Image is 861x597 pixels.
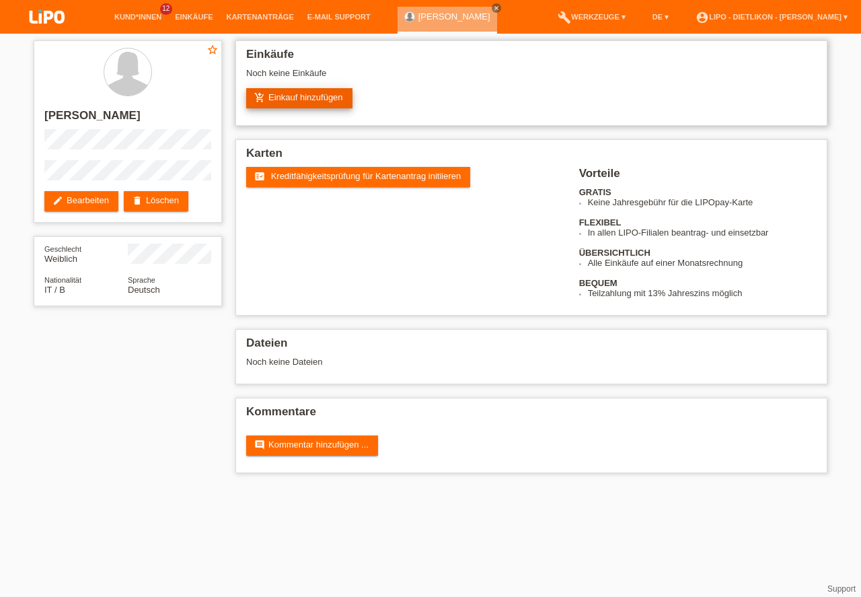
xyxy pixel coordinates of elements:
div: Noch keine Dateien [246,357,657,367]
a: fact_check Kreditfähigkeitsprüfung für Kartenantrag initiieren [246,167,470,187]
i: comment [254,440,265,450]
b: ÜBERSICHTLICH [579,248,650,258]
i: edit [52,195,63,206]
i: star_border [207,44,219,56]
i: fact_check [254,171,265,182]
li: In allen LIPO-Filialen beantrag- und einsetzbar [588,227,817,238]
span: Geschlecht [44,245,81,253]
b: FLEXIBEL [579,217,622,227]
a: E-Mail Support [301,13,377,21]
span: Italien / B / 15.11.2011 [44,285,65,295]
a: deleteLöschen [124,191,188,211]
i: close [493,5,500,11]
span: Sprache [128,276,155,284]
li: Alle Einkäufe auf einer Monatsrechnung [588,258,817,268]
i: account_circle [696,11,709,24]
h2: Karten [246,147,817,167]
span: 12 [160,3,172,15]
h2: [PERSON_NAME] [44,109,211,129]
li: Teilzahlung mit 13% Jahreszins möglich [588,288,817,298]
a: LIPO pay [13,28,81,38]
i: add_shopping_cart [254,92,265,103]
a: account_circleLIPO - Dietlikon - [PERSON_NAME] ▾ [689,13,854,21]
h2: Einkäufe [246,48,817,68]
i: delete [132,195,143,206]
a: DE ▾ [646,13,675,21]
a: Einkäufe [168,13,219,21]
h2: Kommentare [246,405,817,425]
div: Weiblich [44,244,128,264]
h2: Dateien [246,337,817,357]
span: Deutsch [128,285,160,295]
a: star_border [207,44,219,58]
a: Kund*innen [108,13,168,21]
b: GRATIS [579,187,611,197]
li: Keine Jahresgebühr für die LIPOpay-Karte [588,197,817,207]
a: close [492,3,501,13]
span: Nationalität [44,276,81,284]
b: BEQUEM [579,278,617,288]
a: Kartenanträge [220,13,301,21]
a: [PERSON_NAME] [418,11,490,22]
a: commentKommentar hinzufügen ... [246,435,378,456]
a: add_shopping_cartEinkauf hinzufügen [246,88,352,108]
span: Kreditfähigkeitsprüfung für Kartenantrag initiieren [271,171,461,181]
a: Support [827,584,856,594]
a: editBearbeiten [44,191,118,211]
i: build [558,11,571,24]
h2: Vorteile [579,167,817,187]
div: Noch keine Einkäufe [246,68,817,88]
a: buildWerkzeuge ▾ [551,13,632,21]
